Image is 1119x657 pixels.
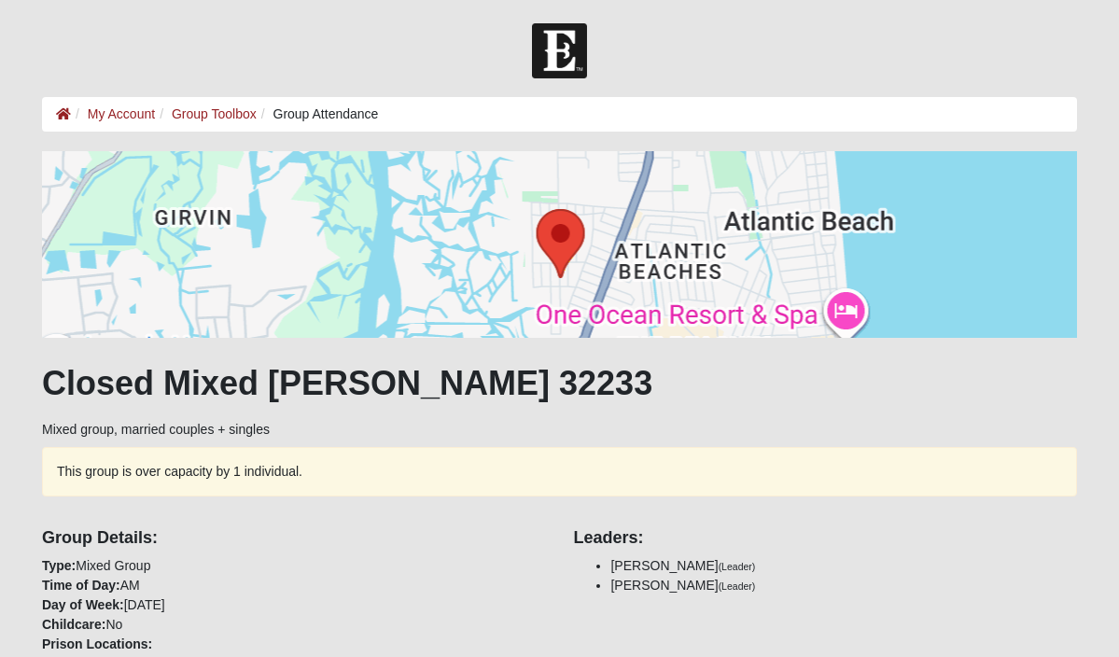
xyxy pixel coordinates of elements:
small: (Leader) [719,580,756,592]
strong: Type: [42,558,76,573]
a: Group Toolbox [172,106,257,121]
li: [PERSON_NAME] [610,576,1077,595]
strong: Childcare: [42,617,105,632]
div: This group is over capacity by 1 individual. [42,447,1077,496]
h4: Group Details: [42,528,546,549]
strong: Day of Week: [42,597,124,612]
a: My Account [88,106,155,121]
small: (Leader) [719,561,756,572]
h1: Closed Mixed [PERSON_NAME] 32233 [42,363,1077,403]
strong: Time of Day: [42,578,120,593]
h4: Leaders: [573,528,1077,549]
li: [PERSON_NAME] [610,556,1077,576]
li: Group Attendance [257,105,379,124]
img: Church of Eleven22 Logo [532,23,587,78]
